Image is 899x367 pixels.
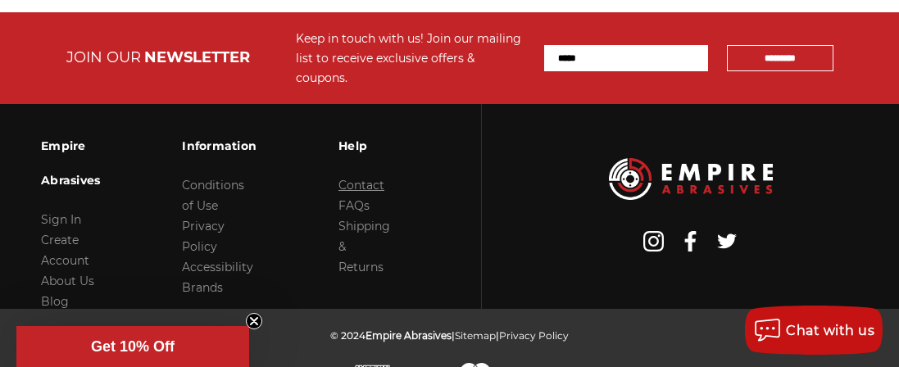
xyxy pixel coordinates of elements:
[338,219,390,274] a: Shipping & Returns
[182,280,223,295] a: Brands
[16,326,249,367] div: Get 10% OffClose teaser
[182,178,244,213] a: Conditions of Use
[182,260,253,274] a: Accessibility
[182,129,257,163] h3: Information
[144,48,250,66] span: NEWSLETTER
[786,323,874,338] span: Chat with us
[66,48,141,66] span: JOIN OUR
[455,329,496,342] a: Sitemap
[41,233,89,268] a: Create Account
[745,306,883,355] button: Chat with us
[91,338,175,355] span: Get 10% Off
[41,212,81,227] a: Sign In
[182,219,225,254] a: Privacy Policy
[338,198,370,213] a: FAQs
[41,129,100,197] h3: Empire Abrasives
[338,129,390,163] h3: Help
[330,325,569,346] p: © 2024 | |
[499,329,569,342] a: Privacy Policy
[246,313,262,329] button: Close teaser
[609,158,773,200] img: Empire Abrasives Logo Image
[296,29,528,88] div: Keep in touch with us! Join our mailing list to receive exclusive offers & coupons.
[366,329,452,342] span: Empire Abrasives
[338,178,384,193] a: Contact
[41,274,94,288] a: About Us
[41,294,69,309] a: Blog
